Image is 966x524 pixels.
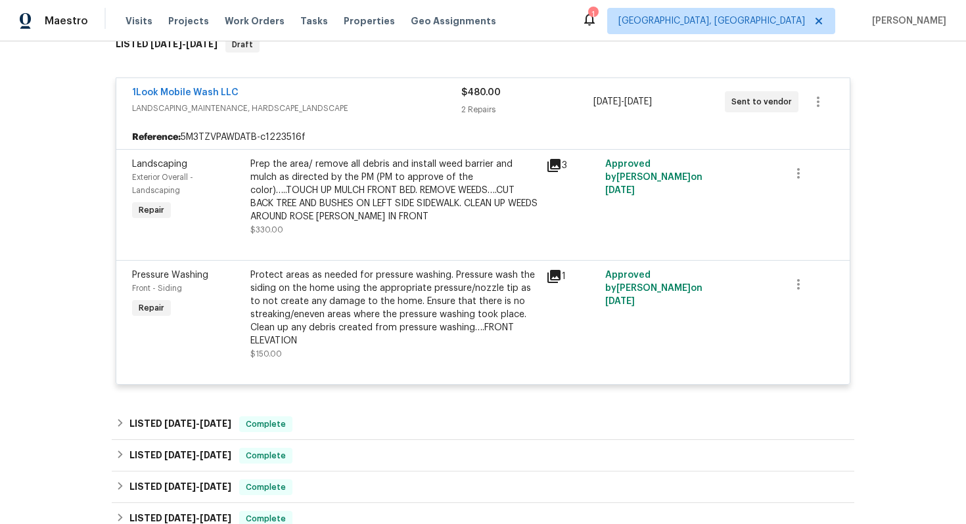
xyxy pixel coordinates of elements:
span: LANDSCAPING_MAINTENANCE, HARDSCAPE_LANDSCAPE [132,102,461,115]
span: $150.00 [250,350,282,358]
span: Sent to vendor [731,95,797,108]
span: [PERSON_NAME] [867,14,946,28]
span: [DATE] [200,482,231,491]
span: - [593,95,652,108]
span: - [164,450,231,460]
span: [DATE] [605,186,635,195]
span: [DATE] [164,482,196,491]
div: 5M3TZVPAWDATB-c1223516f [116,125,850,149]
div: Protect areas as needed for pressure washing. Pressure wash the siding on the home using the appr... [250,269,538,347]
span: $480.00 [461,88,501,97]
span: [DATE] [200,419,231,428]
span: Draft [227,38,258,51]
div: LISTED [DATE]-[DATE]Complete [112,408,854,440]
span: Complete [241,418,291,431]
div: 3 [546,158,597,173]
span: [DATE] [605,297,635,306]
span: [DATE] [186,39,218,49]
span: $330.00 [250,226,283,234]
span: - [150,39,218,49]
span: Tasks [300,16,328,26]
span: Complete [241,449,291,462]
span: Repair [133,204,170,217]
h6: LISTED [129,416,231,432]
div: Prep the area/ remove all debris and install weed barrier and mulch as directed by the PM (PM to ... [250,158,538,223]
span: - [164,513,231,523]
a: 1Look Mobile Wash LLC [132,88,239,97]
span: Approved by [PERSON_NAME] on [605,160,702,195]
span: [GEOGRAPHIC_DATA], [GEOGRAPHIC_DATA] [618,14,805,28]
span: [DATE] [200,513,231,523]
h6: LISTED [116,37,218,53]
span: [DATE] [593,97,621,106]
span: Exterior Overall - Landscaping [132,173,193,194]
span: [DATE] [624,97,652,106]
h6: LISTED [129,448,231,464]
span: - [164,482,231,491]
span: [DATE] [164,513,196,523]
span: - [164,419,231,428]
span: Projects [168,14,209,28]
h6: LISTED [129,479,231,495]
span: Maestro [45,14,88,28]
span: Front - Siding [132,284,182,292]
div: LISTED [DATE]-[DATE]Draft [112,24,854,66]
span: Geo Assignments [411,14,496,28]
span: Landscaping [132,160,187,169]
div: 1 [546,269,597,284]
span: [DATE] [200,450,231,460]
span: Visits [126,14,152,28]
span: Complete [241,481,291,494]
span: [DATE] [164,450,196,460]
span: Properties [344,14,395,28]
span: [DATE] [150,39,182,49]
span: Approved by [PERSON_NAME] on [605,271,702,306]
div: LISTED [DATE]-[DATE]Complete [112,471,854,503]
span: Pressure Washing [132,271,208,280]
div: 2 Repairs [461,103,593,116]
b: Reference: [132,131,181,144]
span: Repair [133,301,170,315]
div: 1 [588,8,597,21]
div: LISTED [DATE]-[DATE]Complete [112,440,854,471]
span: [DATE] [164,419,196,428]
span: Work Orders [225,14,285,28]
